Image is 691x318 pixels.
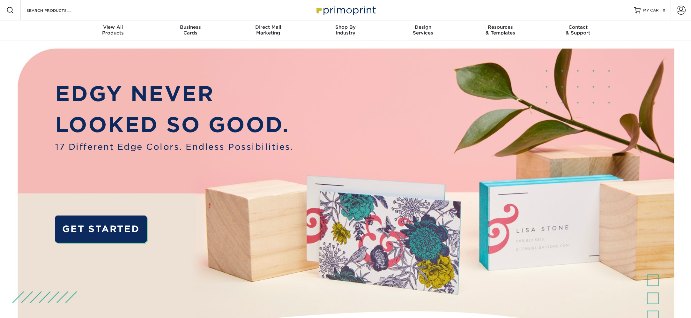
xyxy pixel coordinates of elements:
[55,79,293,110] p: EDGY NEVER
[462,24,539,36] div: & Templates
[74,20,152,41] a: View AllProducts
[384,24,462,30] span: Design
[539,20,617,41] a: Contact& Support
[55,110,293,140] p: LOOKED SO GOOD.
[26,6,88,14] input: SEARCH PRODUCTS.....
[643,8,661,13] span: MY CART
[384,24,462,36] div: Services
[229,20,307,41] a: Direct MailMarketing
[539,24,617,36] div: & Support
[663,8,665,12] span: 0
[384,20,462,41] a: DesignServices
[307,20,384,41] a: Shop ByIndustry
[307,24,384,30] span: Shop By
[307,24,384,36] div: Industry
[462,20,539,41] a: Resources& Templates
[74,24,152,30] span: View All
[152,20,229,41] a: BusinessCards
[539,24,617,30] span: Contact
[152,24,229,30] span: Business
[74,24,152,36] div: Products
[229,24,307,30] span: Direct Mail
[314,3,377,17] img: Primoprint
[229,24,307,36] div: Marketing
[152,24,229,36] div: Cards
[462,24,539,30] span: Resources
[55,216,146,243] a: GET STARTED
[55,141,293,153] span: 17 Different Edge Colors. Endless Possibilities.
